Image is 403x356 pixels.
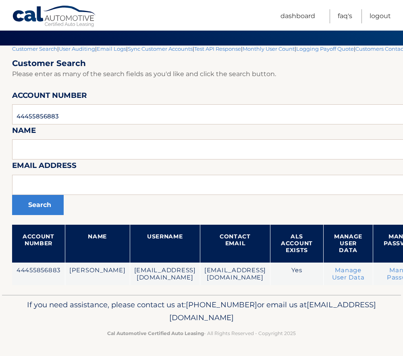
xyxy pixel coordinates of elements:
[370,9,391,23] a: Logout
[12,89,87,104] label: Account Number
[270,225,324,263] th: ALS Account Exists
[12,159,77,174] label: Email Address
[97,46,126,52] a: Email Logs
[186,300,257,309] span: [PHONE_NUMBER]
[59,46,95,52] a: User Auditing
[12,225,65,263] th: Account Number
[65,225,130,263] th: Name
[323,225,373,263] th: Manage User Data
[296,46,354,52] a: Logging Payoff Quote
[12,5,97,29] a: Cal Automotive
[130,225,200,263] th: Username
[128,46,193,52] a: Sync Customer Accounts
[12,263,65,286] td: 44455856883
[107,330,204,336] strong: Cal Automotive Certified Auto Leasing
[200,225,270,263] th: Contact Email
[338,9,352,23] a: FAQ's
[12,46,57,52] a: Customer Search
[332,267,365,281] a: Manage User Data
[169,300,376,322] span: [EMAIL_ADDRESS][DOMAIN_NAME]
[14,329,389,337] p: - All Rights Reserved - Copyright 2025
[130,263,200,286] td: [EMAIL_ADDRESS][DOMAIN_NAME]
[270,263,324,286] td: Yes
[194,46,241,52] a: Test API Response
[65,263,130,286] td: [PERSON_NAME]
[243,46,295,52] a: Monthly User Count
[12,195,64,215] button: Search
[280,9,315,23] a: Dashboard
[12,124,36,139] label: Name
[14,298,389,324] p: If you need assistance, please contact us at: or email us at
[200,263,270,286] td: [EMAIL_ADDRESS][DOMAIN_NAME]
